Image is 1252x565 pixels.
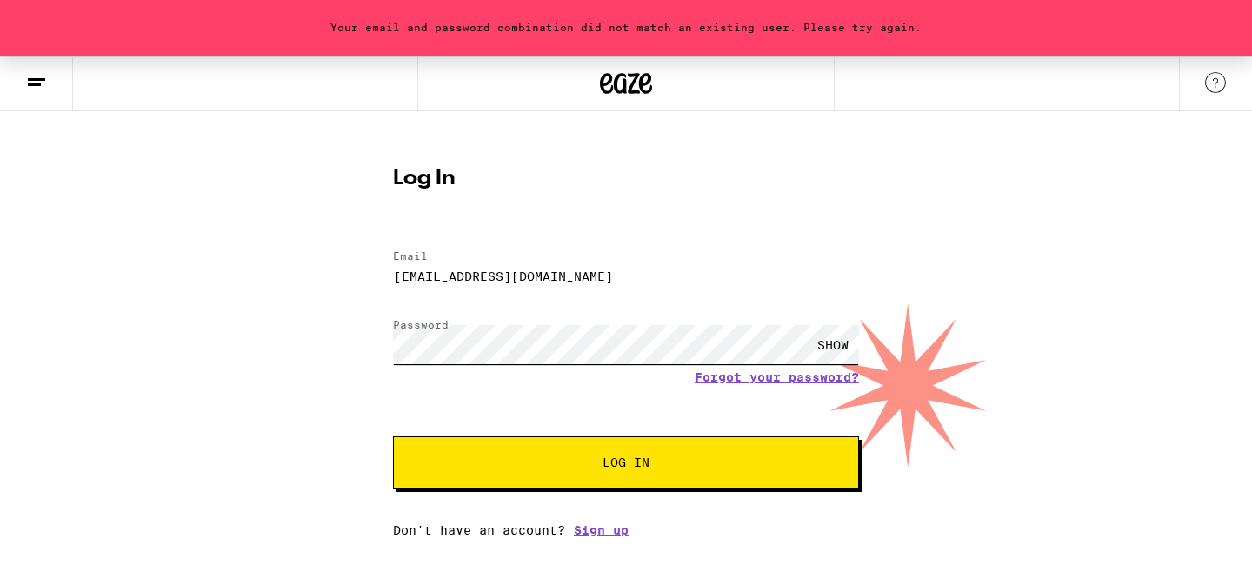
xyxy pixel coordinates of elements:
[574,523,629,537] a: Sign up
[393,169,859,189] h1: Log In
[695,370,859,384] a: Forgot your password?
[603,456,649,469] span: Log In
[393,436,859,489] button: Log In
[393,250,428,262] label: Email
[393,256,859,296] input: Email
[807,325,859,364] div: SHOW
[393,319,449,330] label: Password
[393,523,859,537] div: Don't have an account?
[10,12,125,26] span: Hi. Need any help?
